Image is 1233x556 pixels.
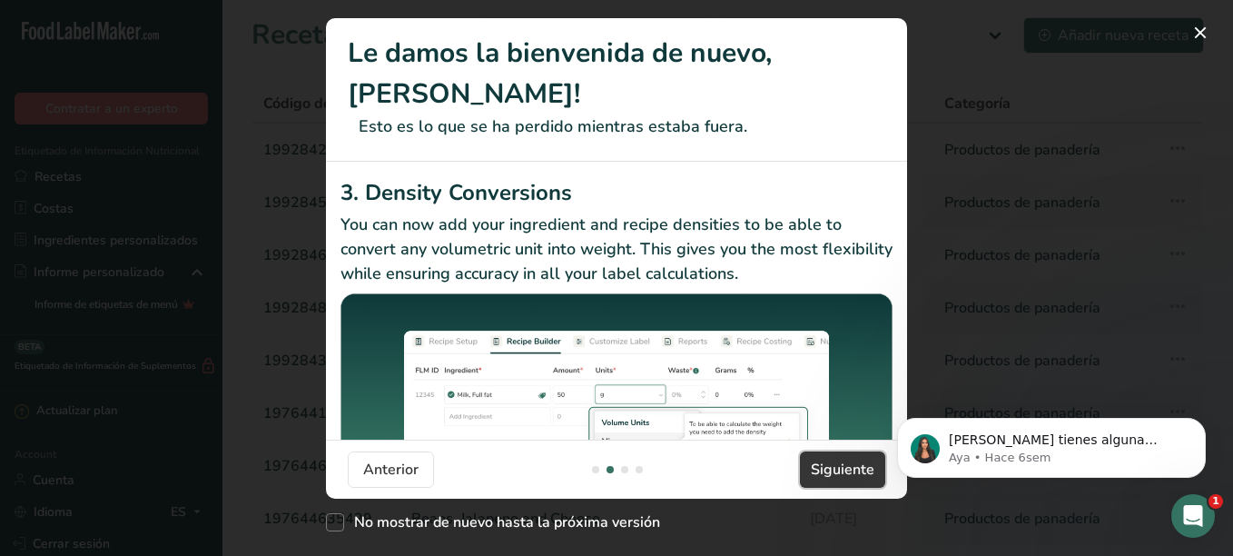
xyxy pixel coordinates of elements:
[340,293,893,508] img: Density Conversions
[348,452,434,488] button: Anterior
[348,33,885,114] h1: Le damos la bienvenida de nuevo, [PERSON_NAME]!
[340,213,893,286] p: You can now add your ingredient and recipe densities to be able to convert any volumetric unit in...
[800,452,885,488] button: Siguiente
[870,380,1233,507] iframe: Intercom notifications mensaje
[344,513,660,531] span: No mostrar de nuevo hasta la próxima versión
[363,459,419,481] span: Anterior
[340,176,893,209] h2: 3. Density Conversions
[811,459,874,481] span: Siguiente
[1208,494,1223,509] span: 1
[1171,494,1215,538] iframe: Intercom live chat
[348,114,885,139] p: Esto es lo que se ha perdido mientras estaba fuera.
